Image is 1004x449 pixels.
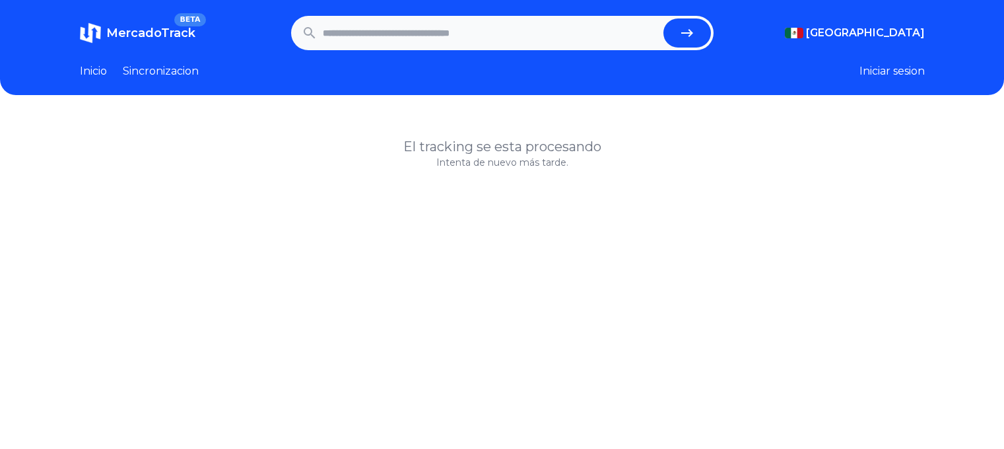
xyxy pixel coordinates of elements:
button: [GEOGRAPHIC_DATA] [785,25,925,41]
a: Inicio [80,63,107,79]
span: [GEOGRAPHIC_DATA] [806,25,925,41]
span: MercadoTrack [106,26,195,40]
h1: El tracking se esta procesando [80,137,925,156]
img: MercadoTrack [80,22,101,44]
p: Intenta de nuevo más tarde. [80,156,925,169]
a: Sincronizacion [123,63,199,79]
a: MercadoTrackBETA [80,22,195,44]
button: Iniciar sesion [859,63,925,79]
span: BETA [174,13,205,26]
img: Mexico [785,28,803,38]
